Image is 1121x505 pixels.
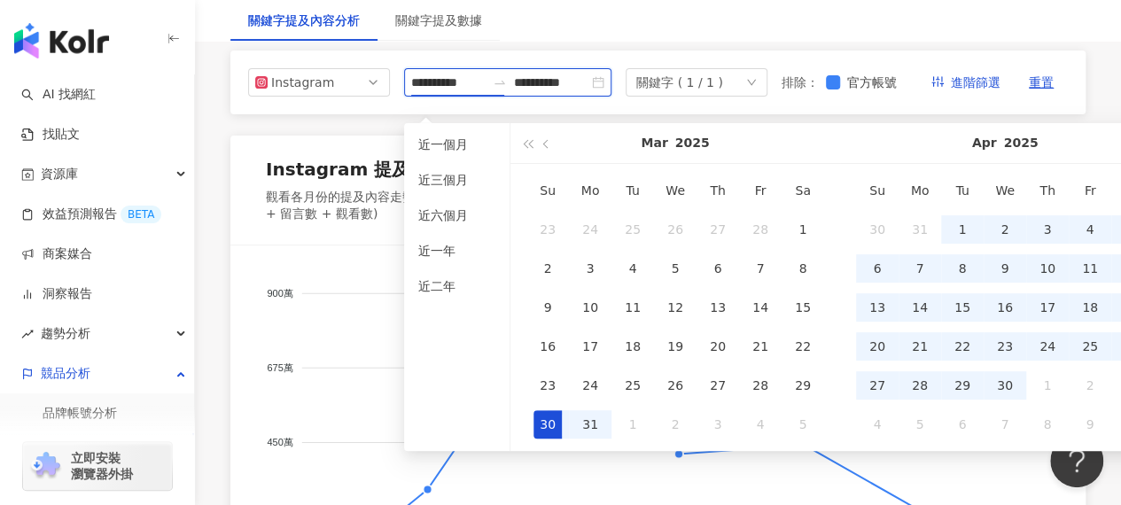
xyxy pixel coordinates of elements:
[1069,405,1111,444] td: 2025-05-09
[948,254,977,283] div: 8
[267,362,292,373] tspan: 675萬
[991,254,1019,283] div: 9
[1033,410,1062,439] div: 8
[1033,215,1062,244] div: 3
[746,254,775,283] div: 7
[533,332,562,361] div: 16
[1069,249,1111,288] td: 2025-04-11
[984,249,1026,288] td: 2025-04-09
[697,249,739,288] td: 2025-03-06
[739,210,782,249] td: 2025-02-28
[1029,69,1054,97] span: 重置
[906,410,934,439] div: 5
[789,254,817,283] div: 8
[411,130,502,159] li: 近一個月
[654,366,697,405] td: 2025-03-26
[41,314,90,353] span: 趨勢分析
[661,410,689,439] div: 2
[856,405,899,444] td: 2025-05-04
[1076,215,1104,244] div: 4
[1026,171,1069,210] th: Th
[619,254,647,283] div: 4
[704,215,732,244] div: 27
[863,410,891,439] div: 4
[611,210,654,249] td: 2025-02-25
[948,215,977,244] div: 1
[1069,210,1111,249] td: 2025-04-04
[948,410,977,439] div: 6
[611,366,654,405] td: 2025-03-25
[856,210,899,249] td: 2025-03-30
[526,288,569,327] td: 2025-03-09
[899,249,941,288] td: 2025-04-07
[697,405,739,444] td: 2025-04-03
[526,366,569,405] td: 2025-03-23
[1026,288,1069,327] td: 2025-04-17
[951,69,1000,97] span: 進階篩選
[782,210,824,249] td: 2025-03-01
[1033,332,1062,361] div: 24
[782,171,824,210] th: Sa
[661,254,689,283] div: 5
[991,371,1019,400] div: 30
[948,371,977,400] div: 29
[991,410,1019,439] div: 7
[411,272,502,300] li: 近二年
[21,328,34,340] span: rise
[1026,405,1069,444] td: 2025-05-08
[576,410,604,439] div: 31
[1026,366,1069,405] td: 2025-05-01
[906,215,934,244] div: 31
[704,293,732,322] div: 13
[941,405,984,444] td: 2025-05-06
[41,353,90,393] span: 競品分析
[746,293,775,322] div: 14
[641,123,667,163] button: Mar
[611,249,654,288] td: 2025-03-04
[972,123,997,163] button: Apr
[941,327,984,366] td: 2025-04-22
[569,249,611,288] td: 2025-03-03
[395,11,482,30] div: 關鍵字提及數據
[43,405,117,423] a: 品牌帳號分析
[782,327,824,366] td: 2025-03-22
[1033,371,1062,400] div: 1
[899,327,941,366] td: 2025-04-21
[899,171,941,210] th: Mo
[411,237,502,265] li: 近一年
[746,410,775,439] div: 4
[856,171,899,210] th: Su
[1033,254,1062,283] div: 10
[789,410,817,439] div: 5
[739,366,782,405] td: 2025-03-28
[654,210,697,249] td: 2025-02-26
[611,288,654,327] td: 2025-03-11
[941,210,984,249] td: 2025-04-01
[697,327,739,366] td: 2025-03-20
[576,332,604,361] div: 17
[1015,68,1068,97] button: 重置
[984,210,1026,249] td: 2025-04-02
[248,11,360,30] div: 關鍵字提及內容分析
[619,410,647,439] div: 1
[782,288,824,327] td: 2025-03-15
[526,171,569,210] th: Su
[1076,371,1104,400] div: 2
[739,405,782,444] td: 2025-04-04
[654,288,697,327] td: 2025-03-12
[654,249,697,288] td: 2025-03-05
[661,215,689,244] div: 26
[746,332,775,361] div: 21
[1076,254,1104,283] div: 11
[899,405,941,444] td: 2025-05-05
[41,154,78,194] span: 資源庫
[1069,288,1111,327] td: 2025-04-18
[533,371,562,400] div: 23
[569,366,611,405] td: 2025-03-24
[991,293,1019,322] div: 16
[697,171,739,210] th: Th
[789,332,817,361] div: 22
[746,215,775,244] div: 28
[661,371,689,400] div: 26
[576,293,604,322] div: 10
